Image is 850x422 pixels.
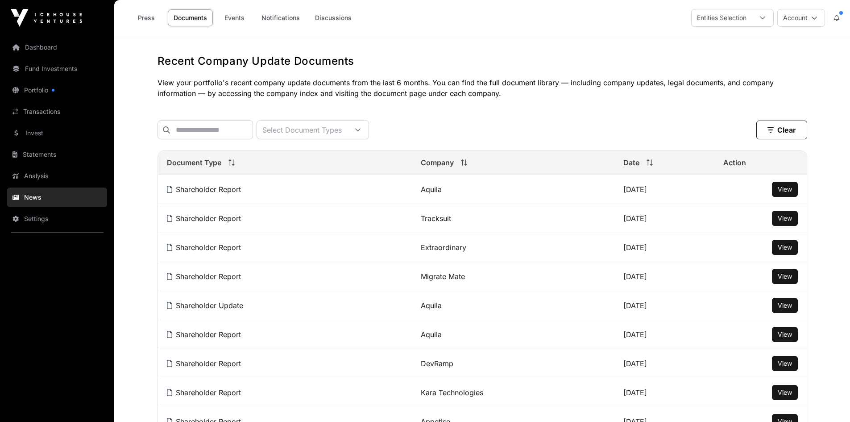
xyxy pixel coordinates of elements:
a: Settings [7,209,107,229]
div: Entities Selection [692,9,752,26]
a: View [778,301,792,310]
a: View [778,359,792,368]
a: Migrate Mate [421,272,465,281]
a: Shareholder Update [167,301,243,310]
a: Shareholder Report [167,359,241,368]
a: Statements [7,145,107,164]
a: Shareholder Report [167,185,241,194]
a: Shareholder Report [167,330,241,339]
td: [DATE] [614,349,714,378]
a: Notifications [256,9,306,26]
span: View [778,214,792,222]
span: View [778,359,792,367]
a: Shareholder Report [167,272,241,281]
button: Account [777,9,825,27]
a: Dashboard [7,38,107,57]
span: Company [421,157,454,168]
span: View [778,272,792,280]
button: View [772,269,798,284]
a: Press [129,9,164,26]
a: View [778,388,792,397]
td: [DATE] [614,320,714,349]
a: View [778,243,792,252]
td: [DATE] [614,378,714,407]
td: [DATE] [614,204,714,233]
a: Portfolio [7,80,107,100]
td: [DATE] [614,291,714,320]
a: Aquila [421,301,442,310]
a: View [778,330,792,339]
a: Shareholder Report [167,243,241,252]
span: View [778,301,792,309]
a: Fund Investments [7,59,107,79]
td: [DATE] [614,175,714,204]
a: Transactions [7,102,107,121]
span: View [778,243,792,251]
span: Action [723,157,746,168]
a: Documents [168,9,213,26]
img: Icehouse Ventures Logo [11,9,82,27]
span: View [778,330,792,338]
a: Aquila [421,185,442,194]
button: View [772,211,798,226]
a: View [778,185,792,194]
a: Events [216,9,252,26]
a: Tracksuit [421,214,451,223]
p: View your portfolio's recent company update documents from the last 6 months. You can find the fu... [158,77,807,99]
h1: Recent Company Update Documents [158,54,807,68]
button: View [772,385,798,400]
a: Kara Technologies [421,388,483,397]
span: View [778,389,792,396]
a: DevRamp [421,359,453,368]
a: News [7,188,107,207]
div: Select Document Types [257,121,347,139]
td: [DATE] [614,233,714,262]
a: Discussions [309,9,357,26]
a: Extraordinary [421,243,466,252]
button: View [772,298,798,313]
button: View [772,356,798,371]
button: View [772,240,798,255]
button: View [772,182,798,197]
a: Aquila [421,330,442,339]
a: View [778,272,792,281]
a: Analysis [7,166,107,186]
a: View [778,214,792,223]
a: Shareholder Report [167,214,241,223]
button: View [772,327,798,342]
a: Shareholder Report [167,388,241,397]
span: Date [623,157,639,168]
button: Clear [756,121,807,139]
a: Invest [7,123,107,143]
td: [DATE] [614,262,714,291]
span: Document Type [167,157,221,168]
span: View [778,185,792,193]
